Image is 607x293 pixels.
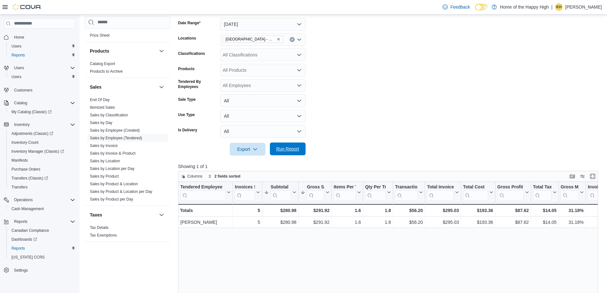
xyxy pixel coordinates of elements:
[223,36,283,43] span: Slave Lake - Cornerstone - Fire & Flower
[214,174,240,179] span: 2 fields sorted
[463,184,488,201] div: Total Cost
[365,218,391,226] div: 1.8
[497,184,524,190] div: Gross Profit
[9,227,52,234] a: Canadian Compliance
[220,125,306,138] button: All
[463,184,493,201] button: Total Cost
[9,51,27,59] a: Reports
[9,42,24,50] a: Users
[14,35,24,40] span: Home
[11,33,75,41] span: Home
[11,121,75,128] span: Inventory
[11,99,30,107] button: Catalog
[90,128,140,133] a: Sales by Employee (Created)
[9,253,75,261] span: Washington CCRS
[579,172,586,180] button: Display options
[158,211,165,219] button: Taxes
[395,184,418,201] div: Transaction Average
[90,33,110,38] a: Price Sheet
[85,224,170,242] div: Taxes
[463,207,493,214] div: $193.36
[395,218,423,226] div: $56.20
[90,69,123,74] a: Products to Archive
[6,138,78,147] button: Inventory Count
[556,3,562,11] span: KH
[264,207,296,214] div: $280.98
[9,157,30,164] a: Manifests
[365,184,391,201] button: Qty Per Transaction
[334,218,361,226] div: 1.6
[6,147,78,156] a: Inventory Manager (Classic)
[6,156,78,165] button: Manifests
[6,51,78,60] button: Reports
[497,207,529,214] div: $87.62
[297,52,302,57] button: Open list of options
[6,72,78,81] button: Users
[271,184,291,201] div: Subtotal
[9,165,75,173] span: Purchase Orders
[90,233,117,238] span: Tax Exemptions
[500,3,549,11] p: Home of the Happy High
[1,63,78,72] button: Users
[90,158,120,164] span: Sales by Location
[178,20,201,26] label: Date Range
[334,184,356,201] div: Items Per Transaction
[560,218,583,226] div: 31.18%
[307,184,324,190] div: Gross Sales
[533,207,556,214] div: $14.05
[90,189,152,194] a: Sales by Product & Location per Day
[270,143,306,155] button: Run Report
[1,120,78,129] button: Inventory
[9,108,54,116] a: My Catalog (Classic)
[90,212,102,218] h3: Taxes
[178,128,197,133] label: Is Delivery
[178,66,195,71] label: Products
[178,51,205,56] label: Classifications
[90,159,120,163] a: Sales by Location
[551,3,553,11] p: |
[1,217,78,226] button: Reports
[264,218,296,226] div: $280.98
[307,184,324,201] div: Gross Sales
[533,184,551,190] div: Total Tax
[276,146,299,152] span: Run Report
[6,165,78,174] button: Purchase Orders
[11,64,75,72] span: Users
[6,235,78,244] a: Dashboards
[180,184,226,190] div: Tendered Employee
[90,84,156,90] button: Sales
[6,129,78,138] a: Adjustments (Classic)
[90,225,109,230] a: Tax Details
[90,48,109,54] h3: Products
[11,121,32,128] button: Inventory
[178,163,603,170] p: Showing 1 of 1
[300,184,329,201] button: Gross Sales
[9,139,75,146] span: Inventory Count
[9,51,75,59] span: Reports
[475,4,488,11] input: Dark Mode
[11,167,40,172] span: Purchase Orders
[427,218,459,226] div: $295.03
[533,184,556,201] button: Total Tax
[497,184,524,201] div: Gross Profit
[427,184,454,201] div: Total Invoiced
[290,37,295,42] button: Clear input
[297,37,302,42] button: Open list of options
[297,83,302,88] button: Open list of options
[497,184,529,201] button: Gross Profit
[365,184,386,190] div: Qty Per Transaction
[234,143,262,156] span: Export
[90,151,135,156] a: Sales by Invoice & Product
[178,172,205,180] button: Columns
[90,113,128,118] span: Sales by Classification
[11,185,27,190] span: Transfers
[11,206,44,211] span: Cash Management
[11,86,35,94] a: Customers
[90,136,142,141] span: Sales by Employee (Tendered)
[395,207,423,214] div: $56.20
[440,1,472,13] a: Feedback
[9,108,75,116] span: My Catalog (Classic)
[11,44,21,49] span: Users
[9,183,30,191] a: Transfers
